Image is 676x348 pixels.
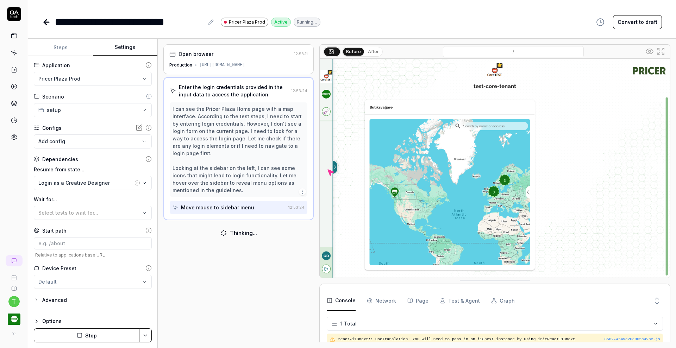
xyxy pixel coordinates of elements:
div: Open browser [179,50,213,58]
button: Test & Agent [440,291,480,311]
button: Pricer.com Logo [3,307,25,327]
label: Resume from state... [34,166,152,173]
button: t [8,296,20,307]
div: I can see the Pricer Plaza Home page with a map interface. According to the test steps, I need to... [173,105,305,194]
button: Show all interative elements [644,46,655,57]
a: Pricer Plaza Prod [221,17,268,27]
div: Device Preset [42,265,76,272]
div: Move mouse to sidebar menu [181,204,254,211]
div: Scenario [42,93,64,100]
button: Graph [491,291,515,311]
div: Options [42,317,152,325]
div: Production [169,62,192,68]
time: 12:53:24 [291,88,307,93]
div: Advanced [42,296,67,304]
div: Configs [42,124,62,132]
span: setup [47,106,61,114]
button: setup [34,103,152,117]
button: Stop [34,328,139,342]
a: New conversation [6,255,23,266]
div: Start path [42,227,67,234]
div: Default [38,278,57,285]
div: Active [271,18,291,27]
span: Pricer Plaza Prod [38,75,80,82]
div: Thinking... [230,229,257,237]
pre: react-i18next:: useTranslation: You will need to pass in an i18next instance by using initReactI1... [338,336,660,342]
img: Pricer.com Logo [8,313,20,325]
button: Login as a Creative Designer [34,176,152,190]
button: Convert to draft [613,15,662,29]
button: View version history [592,15,609,29]
div: Enter the login credentials provided in the input data to access the application. [179,83,288,98]
span: Pricer Plaza Prod [229,19,265,25]
button: 8582-4549c20e805a49be.js [605,336,660,342]
input: e.g. /about [34,237,152,249]
div: Running… [294,18,320,27]
div: Dependencies [42,156,78,163]
label: Wait for... [34,196,152,203]
button: Move mouse to sidebar menu12:53:24 [170,201,307,214]
button: Network [367,291,396,311]
div: Application [42,62,70,69]
span: Relative to applications base URL [34,252,152,258]
button: Before [343,48,364,55]
button: Pricer Plaza Prod [34,72,152,86]
span: Select tests to wait for... [38,210,98,216]
a: Book a call with us [3,269,25,280]
time: 12:53:24 [288,205,305,210]
time: 12:53:11 [294,51,308,56]
button: Settings [93,39,158,56]
button: Steps [28,39,93,56]
img: Screenshot [320,59,670,278]
button: Page [407,291,428,311]
button: Default [34,275,152,289]
button: Options [34,317,152,325]
button: Select tests to wait for... [34,206,152,220]
a: Documentation [3,280,25,292]
button: Open in full screen [655,46,666,57]
button: Console [327,291,356,311]
div: [URL][DOMAIN_NAME] [199,62,245,68]
button: After [365,48,382,56]
button: Advanced [34,296,67,304]
div: Login as a Creative Designer [38,179,133,186]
